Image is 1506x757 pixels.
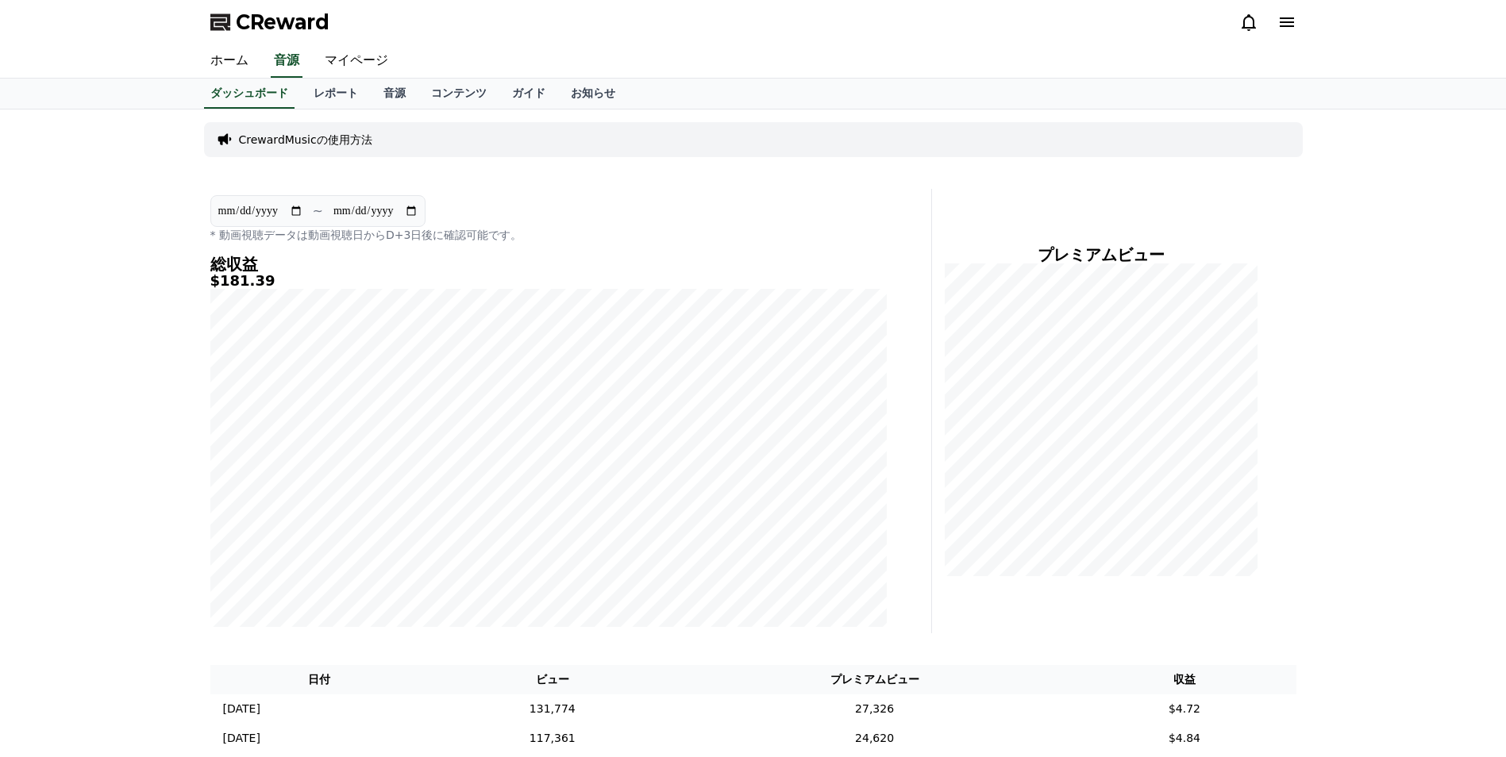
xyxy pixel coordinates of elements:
[1073,724,1296,753] td: $4.84
[239,132,372,148] a: CrewardMusicの使用方法
[223,701,260,717] p: [DATE]
[429,694,676,724] td: 131,774
[499,79,558,109] a: ガイド
[210,227,887,243] p: * 動画視聴データは動画視聴日からD+3日後に確認可能です。
[223,730,260,747] p: [DATE]
[236,10,329,35] span: CReward
[418,79,499,109] a: コンテンツ
[301,79,371,109] a: レポート
[371,79,418,109] a: 音源
[945,246,1258,263] h4: プレミアムビュー
[210,665,429,694] th: 日付
[198,44,261,78] a: ホーム
[676,724,1073,753] td: 24,620
[210,273,887,289] h5: $181.39
[429,724,676,753] td: 117,361
[1073,694,1296,724] td: $4.72
[558,79,628,109] a: お知らせ
[676,694,1073,724] td: 27,326
[210,256,887,273] h4: 総収益
[676,665,1073,694] th: プレミアムビュー
[204,79,295,109] a: ダッシュボード
[271,44,302,78] a: 音源
[210,10,329,35] a: CReward
[429,665,676,694] th: ビュー
[1073,665,1296,694] th: 収益
[312,44,401,78] a: マイページ
[313,202,323,221] p: ~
